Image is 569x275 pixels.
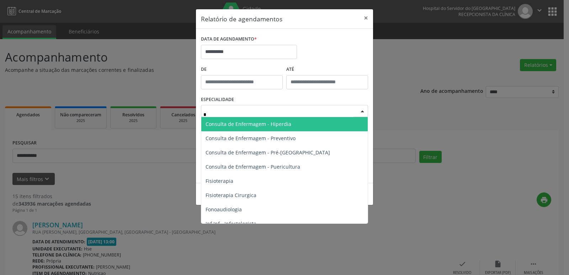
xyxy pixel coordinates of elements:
span: Fisioterapia Cirurgica [206,192,256,199]
span: Consulta de Enfermagem - Puericultura [206,163,300,170]
span: Consulta de Enfermagem - Preventivo [206,135,296,142]
label: DATA DE AGENDAMENTO [201,34,257,45]
span: Fonoaudiologia [206,206,242,213]
button: Close [359,9,373,27]
span: Inf.Inf - Infectologista [206,220,256,227]
h5: Relatório de agendamentos [201,14,282,23]
span: Consulta de Enfermagem - Hiperdia [206,121,291,127]
span: Consulta de Enfermagem - Pré-[GEOGRAPHIC_DATA] [206,149,330,156]
label: ESPECIALIDADE [201,94,234,105]
label: De [201,64,283,75]
label: ATÉ [286,64,368,75]
span: Fisioterapia [206,178,233,184]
